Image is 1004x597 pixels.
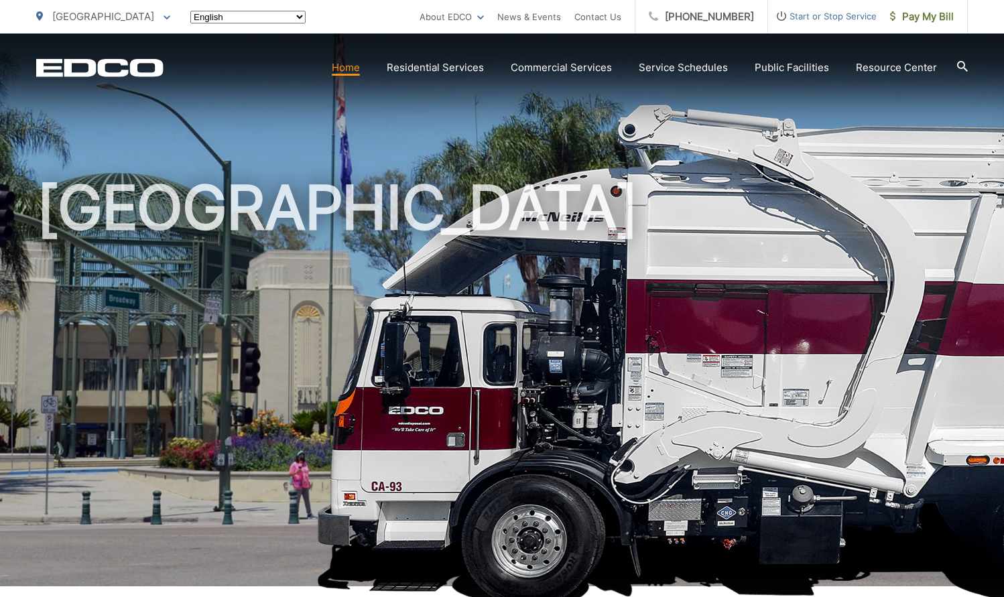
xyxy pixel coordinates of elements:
a: Commercial Services [511,60,612,76]
a: Public Facilities [755,60,829,76]
a: About EDCO [420,9,484,25]
span: Pay My Bill [890,9,954,25]
select: Select a language [190,11,306,23]
a: News & Events [497,9,561,25]
a: Resource Center [856,60,937,76]
span: [GEOGRAPHIC_DATA] [52,10,154,23]
a: Service Schedules [639,60,728,76]
a: Residential Services [387,60,484,76]
a: Contact Us [574,9,621,25]
a: Home [332,60,360,76]
a: EDCD logo. Return to the homepage. [36,58,164,77]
